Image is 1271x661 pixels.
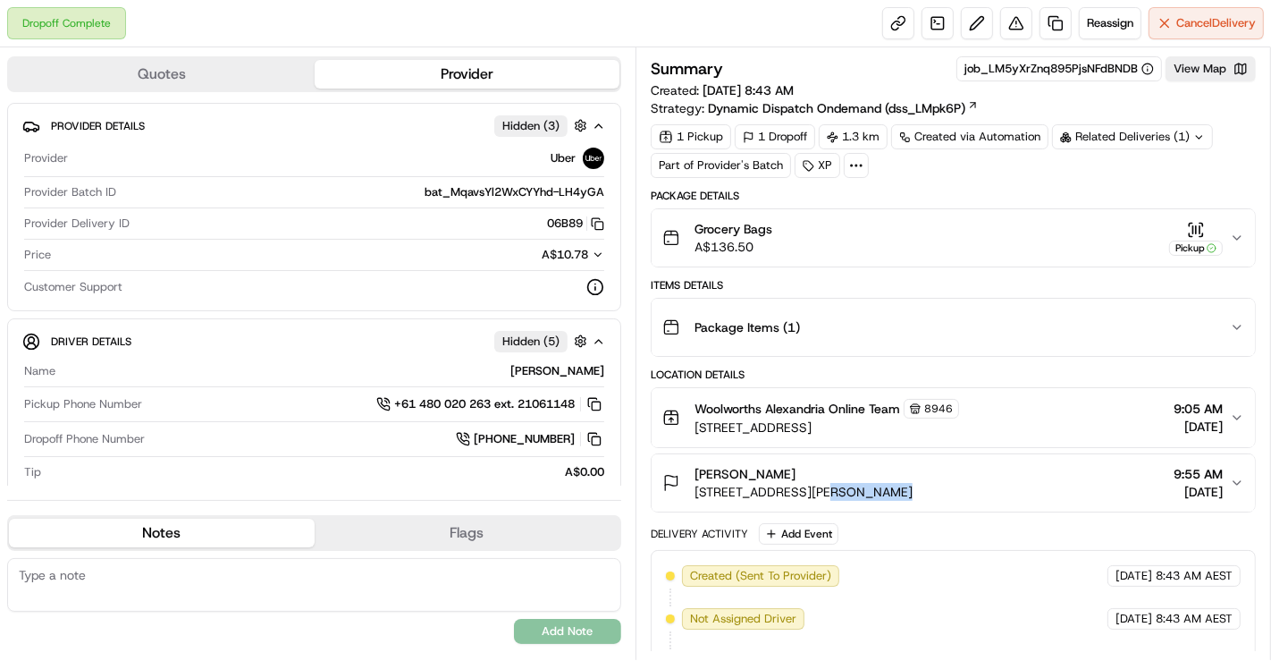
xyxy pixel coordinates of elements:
span: [DATE] [1115,568,1152,584]
div: Related Deliveries (1) [1052,124,1213,149]
span: Grocery Bags [694,220,772,238]
span: Hidden ( 5 ) [502,334,560,350]
span: bat_MqavsYl2WxCYYhd-LH4yGA [425,184,604,200]
span: 8:43 AM AEST [1156,611,1233,627]
button: Provider [315,60,620,89]
button: job_LM5yXrZnq895PjsNFdBNDB [964,61,1154,77]
span: A$136.50 [694,238,772,256]
span: [PHONE_NUMBER] [474,431,575,447]
div: Strategy: [651,99,979,117]
span: Hidden ( 3 ) [502,118,560,134]
span: Cancel Delivery [1176,15,1256,31]
span: A$10.78 [542,247,588,262]
div: [PERSON_NAME] [63,363,604,379]
span: Driver Details [51,335,131,349]
button: Reassign [1079,7,1141,39]
span: Provider Batch ID [24,184,116,200]
div: 1.3 km [819,124,888,149]
span: Created (Sent To Provider) [690,568,831,584]
span: Tip [24,464,41,480]
span: [STREET_ADDRESS] [694,419,959,436]
button: CancelDelivery [1149,7,1264,39]
span: 8:43 AM AEST [1156,568,1233,584]
span: Reassign [1087,15,1133,31]
span: Price [24,247,51,263]
span: Not Assigned Driver [690,611,796,627]
button: Package Items (1) [652,299,1255,356]
span: [STREET_ADDRESS][PERSON_NAME] [694,483,913,501]
button: View Map [1166,56,1256,81]
span: Package Items ( 1 ) [694,318,800,336]
button: Add Event [759,523,838,545]
span: +61 480 020 263 ext. 21061148 [394,396,575,412]
span: Customer Support [24,279,122,295]
div: Delivery Activity [651,527,748,541]
span: 9:05 AM [1174,400,1223,418]
div: A$0.00 [48,464,604,480]
div: 1 Dropoff [735,124,815,149]
button: Hidden (3) [494,114,592,137]
a: Dynamic Dispatch Ondemand (dss_LMpk6P) [708,99,979,117]
div: XP [795,153,840,178]
span: Woolworths Alexandria Online Team [694,400,900,418]
button: Hidden (5) [494,330,592,352]
button: Notes [9,519,315,547]
div: Pickup [1169,241,1223,256]
span: Provider Delivery ID [24,216,130,232]
a: Created via Automation [891,124,1048,149]
button: A$10.78 [447,247,604,263]
h3: Summary [651,61,723,77]
div: Package Details [651,189,1256,203]
span: 9:55 AM [1174,465,1223,483]
img: uber-new-logo.jpeg [583,148,604,169]
div: Items Details [651,278,1256,292]
span: Name [24,363,55,379]
span: [DATE] [1115,611,1152,627]
span: 8946 [924,402,953,416]
a: [PHONE_NUMBER] [456,429,604,449]
span: Created: [651,81,794,99]
button: Provider DetailsHidden (3) [22,111,606,140]
span: Dynamic Dispatch Ondemand (dss_LMpk6P) [708,99,965,117]
span: [DATE] [1174,418,1223,436]
button: 06B89 [547,216,604,232]
div: Location Details [651,368,1256,382]
button: Driver DetailsHidden (5) [22,326,606,356]
button: Flags [315,519,620,547]
span: [DATE] [1174,483,1223,501]
button: Pickup [1169,221,1223,256]
span: [PERSON_NAME] [694,465,795,483]
span: Uber [551,150,576,166]
span: Provider Details [51,119,145,133]
span: Provider [24,150,68,166]
button: Grocery BagsA$136.50Pickup [652,209,1255,267]
div: 1 Pickup [651,124,731,149]
span: Dropoff Phone Number [24,431,145,447]
button: Quotes [9,60,315,89]
button: [PERSON_NAME][STREET_ADDRESS][PERSON_NAME]9:55 AM[DATE] [652,454,1255,512]
a: +61 480 020 263 ext. 21061148 [376,394,604,414]
span: [DATE] 8:43 AM [703,82,794,98]
span: Pickup Phone Number [24,396,142,412]
button: Woolworths Alexandria Online Team8946[STREET_ADDRESS]9:05 AM[DATE] [652,388,1255,447]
